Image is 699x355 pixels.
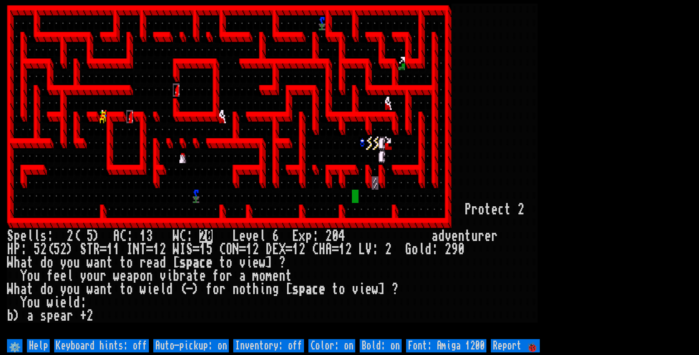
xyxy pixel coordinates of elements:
[186,243,193,256] div: S
[405,243,412,256] div: G
[246,230,252,243] div: v
[20,269,27,283] div: Y
[199,256,206,269] div: c
[73,283,80,296] div: u
[140,243,146,256] div: T
[365,243,372,256] div: V
[266,269,272,283] div: m
[146,269,153,283] div: n
[219,283,226,296] div: r
[406,339,486,352] input: Font: Amiga 1200
[445,243,451,256] div: 2
[67,230,73,243] div: 2
[186,269,193,283] div: a
[80,309,87,323] div: +
[226,269,233,283] div: r
[345,243,352,256] div: 2
[146,243,153,256] div: =
[239,256,246,269] div: v
[53,269,60,283] div: e
[160,256,166,269] div: d
[133,269,140,283] div: p
[93,269,100,283] div: u
[7,339,22,352] input: ⚙️
[259,283,266,296] div: i
[206,256,213,269] div: e
[7,230,14,243] div: S
[60,283,67,296] div: y
[47,309,53,323] div: p
[14,256,20,269] div: h
[246,283,252,296] div: t
[378,283,385,296] div: ]
[87,230,93,243] div: 5
[126,256,133,269] div: o
[312,283,319,296] div: c
[179,269,186,283] div: r
[445,230,451,243] div: v
[286,283,292,296] div: [
[219,243,226,256] div: C
[518,203,524,216] div: 2
[431,230,438,243] div: a
[239,283,246,296] div: o
[332,230,339,243] div: 0
[233,339,304,352] input: Inventory: off
[60,256,67,269] div: y
[266,283,272,296] div: n
[47,230,53,243] div: :
[93,243,100,256] div: R
[120,256,126,269] div: t
[126,230,133,243] div: :
[226,243,233,256] div: O
[53,243,60,256] div: 5
[146,283,153,296] div: i
[160,283,166,296] div: l
[126,243,133,256] div: I
[259,269,266,283] div: o
[451,230,458,243] div: e
[93,283,100,296] div: a
[47,256,53,269] div: o
[27,269,34,283] div: o
[360,339,402,352] input: Bold: on
[80,269,87,283] div: y
[372,243,378,256] div: :
[471,203,478,216] div: r
[153,243,160,256] div: 1
[219,269,226,283] div: o
[491,230,498,243] div: r
[140,283,146,296] div: w
[7,256,14,269] div: W
[233,230,239,243] div: L
[67,309,73,323] div: r
[199,269,206,283] div: e
[392,283,398,296] div: ?
[179,230,186,243] div: C
[120,269,126,283] div: e
[67,296,73,309] div: l
[67,243,73,256] div: )
[308,339,355,352] input: Color: on
[372,283,378,296] div: w
[47,296,53,309] div: w
[498,203,504,216] div: c
[40,230,47,243] div: s
[451,243,458,256] div: 9
[272,283,279,296] div: g
[7,283,14,296] div: W
[14,309,20,323] div: )
[292,283,299,296] div: s
[87,243,93,256] div: T
[325,243,332,256] div: A
[73,230,80,243] div: (
[53,309,60,323] div: e
[93,230,100,243] div: )
[113,243,120,256] div: 1
[478,230,485,243] div: r
[126,283,133,296] div: o
[27,339,50,352] input: Help
[272,243,279,256] div: E
[471,230,478,243] div: u
[87,256,93,269] div: w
